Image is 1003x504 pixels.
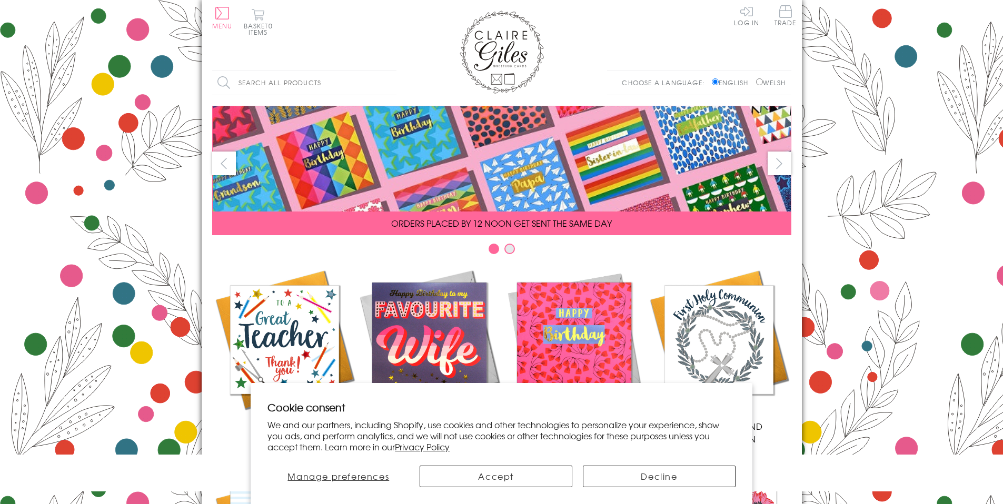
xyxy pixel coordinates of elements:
[756,78,786,87] label: Welsh
[267,400,736,415] h2: Cookie consent
[267,419,736,452] p: We and our partners, including Shopify, use cookies and other technologies to personalize your ex...
[734,5,759,26] a: Log In
[212,152,236,175] button: prev
[212,71,396,95] input: Search all products
[386,71,396,95] input: Search
[774,5,797,26] span: Trade
[774,5,797,28] a: Trade
[489,244,499,254] button: Carousel Page 1 (Current Slide)
[504,244,515,254] button: Carousel Page 2
[583,466,736,487] button: Decline
[768,152,791,175] button: next
[391,217,612,229] span: ORDERS PLACED BY 12 NOON GET SENT THE SAME DAY
[756,78,763,85] input: Welsh
[420,466,572,487] button: Accept
[502,267,647,432] a: Birthdays
[212,7,233,29] button: Menu
[622,78,710,87] p: Choose a language:
[712,78,753,87] label: English
[249,21,273,37] span: 0 items
[395,440,450,453] a: Privacy Policy
[287,470,389,482] span: Manage preferences
[647,267,791,445] a: Communion and Confirmation
[212,243,791,259] div: Carousel Pagination
[267,466,409,487] button: Manage preferences
[244,8,273,35] button: Basket0 items
[212,267,357,432] a: Academic
[212,21,233,31] span: Menu
[712,78,719,85] input: English
[460,11,544,94] img: Claire Giles Greetings Cards
[357,267,502,432] a: New Releases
